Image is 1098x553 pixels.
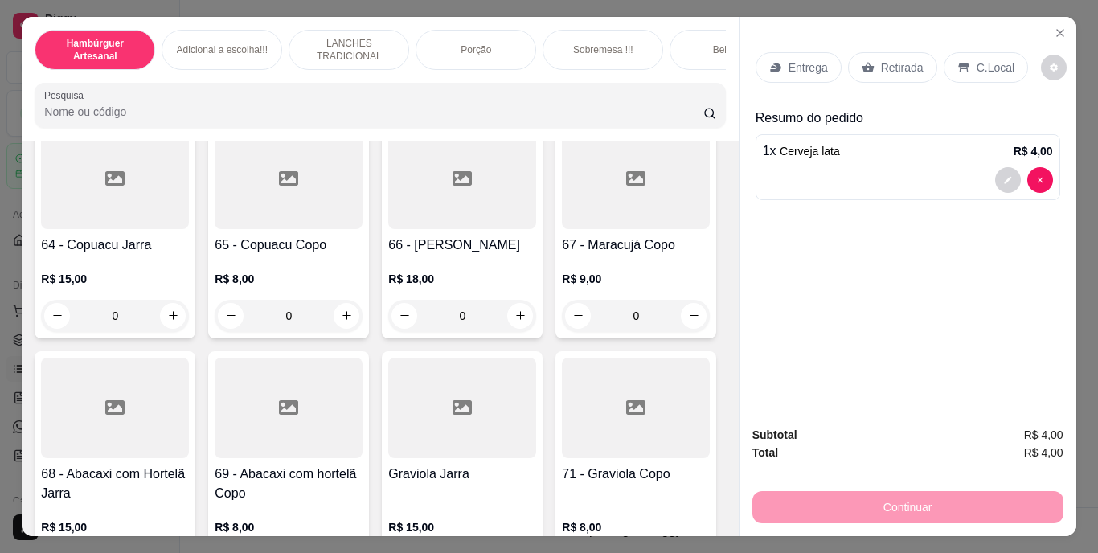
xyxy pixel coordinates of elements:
button: decrease-product-quantity [218,303,244,329]
p: R$ 15,00 [388,519,536,535]
p: Resumo do pedido [756,109,1060,128]
h4: 69 - Abacaxi com hortelã Copo [215,465,363,503]
button: increase-product-quantity [507,303,533,329]
span: R$ 4,00 [1024,426,1063,444]
h4: 66 - [PERSON_NAME] [388,236,536,255]
p: 1 x [763,141,840,161]
span: R$ 4,00 [1024,444,1063,461]
p: Entrega [789,59,828,76]
button: increase-product-quantity [681,303,707,329]
button: Close [1047,20,1073,46]
h4: 71 - Graviola Copo [562,465,710,484]
button: decrease-product-quantity [1041,55,1067,80]
input: Pesquisa [44,104,703,120]
span: Cerveja lata [780,145,840,158]
button: decrease-product-quantity [565,303,591,329]
p: Hambúrguer Artesanal [48,37,141,63]
p: Sobremesa !!! [573,43,633,56]
h4: 65 - Copuacu Copo [215,236,363,255]
p: R$ 15,00 [41,519,189,535]
h4: Graviola Jarra [388,465,536,484]
p: Porção [461,43,491,56]
button: increase-product-quantity [334,303,359,329]
button: decrease-product-quantity [1027,167,1053,193]
p: C.Local [977,59,1014,76]
p: R$ 8,00 [215,271,363,287]
p: R$ 15,00 [41,271,189,287]
p: R$ 8,00 [215,519,363,535]
p: R$ 9,00 [562,271,710,287]
p: R$ 4,00 [1014,143,1053,159]
p: Bebidas [713,43,748,56]
h4: 64 - Copuacu Jarra [41,236,189,255]
button: decrease-product-quantity [44,303,70,329]
h4: 68 - Abacaxi com Hortelã Jarra [41,465,189,503]
button: decrease-product-quantity [995,167,1021,193]
p: Adicional a escolha!!! [177,43,268,56]
p: R$ 8,00 [562,519,710,535]
label: Pesquisa [44,88,89,102]
h4: 67 - Maracujá Copo [562,236,710,255]
strong: Subtotal [752,428,797,441]
p: Retirada [881,59,924,76]
button: increase-product-quantity [160,303,186,329]
p: LANCHES TRADICIONAL [302,37,395,63]
button: decrease-product-quantity [391,303,417,329]
strong: Total [752,446,778,459]
p: R$ 18,00 [388,271,536,287]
